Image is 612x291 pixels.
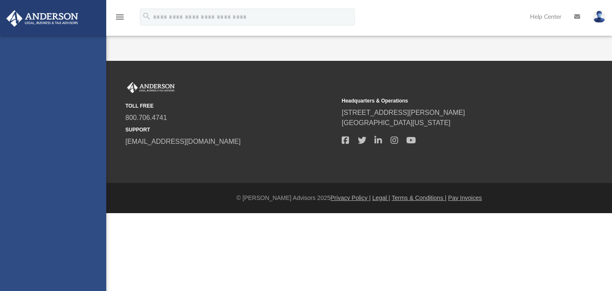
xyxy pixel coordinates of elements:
[125,82,176,93] img: Anderson Advisors Platinum Portal
[106,194,612,203] div: © [PERSON_NAME] Advisors 2025
[342,109,465,116] a: [STREET_ADDRESS][PERSON_NAME]
[448,194,482,201] a: Pay Invoices
[115,16,125,22] a: menu
[125,102,336,110] small: TOLL FREE
[115,12,125,22] i: menu
[4,10,81,27] img: Anderson Advisors Platinum Portal
[342,119,450,126] a: [GEOGRAPHIC_DATA][US_STATE]
[331,194,371,201] a: Privacy Policy |
[125,138,241,145] a: [EMAIL_ADDRESS][DOMAIN_NAME]
[125,126,336,134] small: SUPPORT
[342,97,552,105] small: Headquarters & Operations
[125,114,167,121] a: 800.706.4741
[372,194,390,201] a: Legal |
[593,11,606,23] img: User Pic
[392,194,447,201] a: Terms & Conditions |
[142,11,151,21] i: search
